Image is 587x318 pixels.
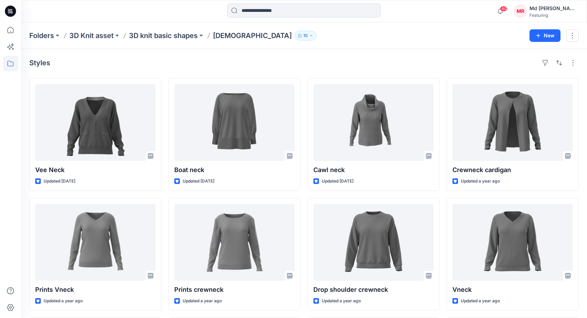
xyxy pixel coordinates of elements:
[500,6,508,12] span: 40
[183,178,214,185] p: Updated [DATE]
[322,178,353,185] p: Updated [DATE]
[313,204,434,281] a: Drop shoulder crewneck
[295,31,317,40] button: 10
[44,178,75,185] p: Updated [DATE]
[174,285,295,295] p: Prints crewneck
[29,31,54,40] a: Folders
[529,29,561,42] button: New
[35,84,155,161] a: Vee Neck
[174,204,295,281] a: Prints crewneck
[35,285,155,295] p: Prints Vneck
[313,165,434,175] p: Cawl neck
[174,165,295,175] p: Boat neck
[452,285,573,295] p: Vneck
[461,297,500,305] p: Updated a year ago
[452,84,573,161] a: Crewneck cardigan
[35,204,155,281] a: Prints Vneck
[29,59,50,67] h4: Styles
[529,13,578,18] div: Featuring
[213,31,292,40] p: [DEMOGRAPHIC_DATA]
[322,297,361,305] p: Updated a year ago
[461,178,500,185] p: Updated a year ago
[313,84,434,161] a: Cawl neck
[452,165,573,175] p: Crewneck cardigan
[303,32,308,39] p: 10
[514,5,527,17] div: MR
[529,4,578,13] div: Md [PERSON_NAME][DEMOGRAPHIC_DATA]
[452,204,573,281] a: Vneck
[183,297,222,305] p: Updated a year ago
[313,285,434,295] p: Drop shoulder crewneck
[174,84,295,161] a: Boat neck
[35,165,155,175] p: Vee Neck
[44,297,83,305] p: Updated a year ago
[129,31,198,40] a: 3D knit basic shapes
[69,31,114,40] a: 3D Knit asset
